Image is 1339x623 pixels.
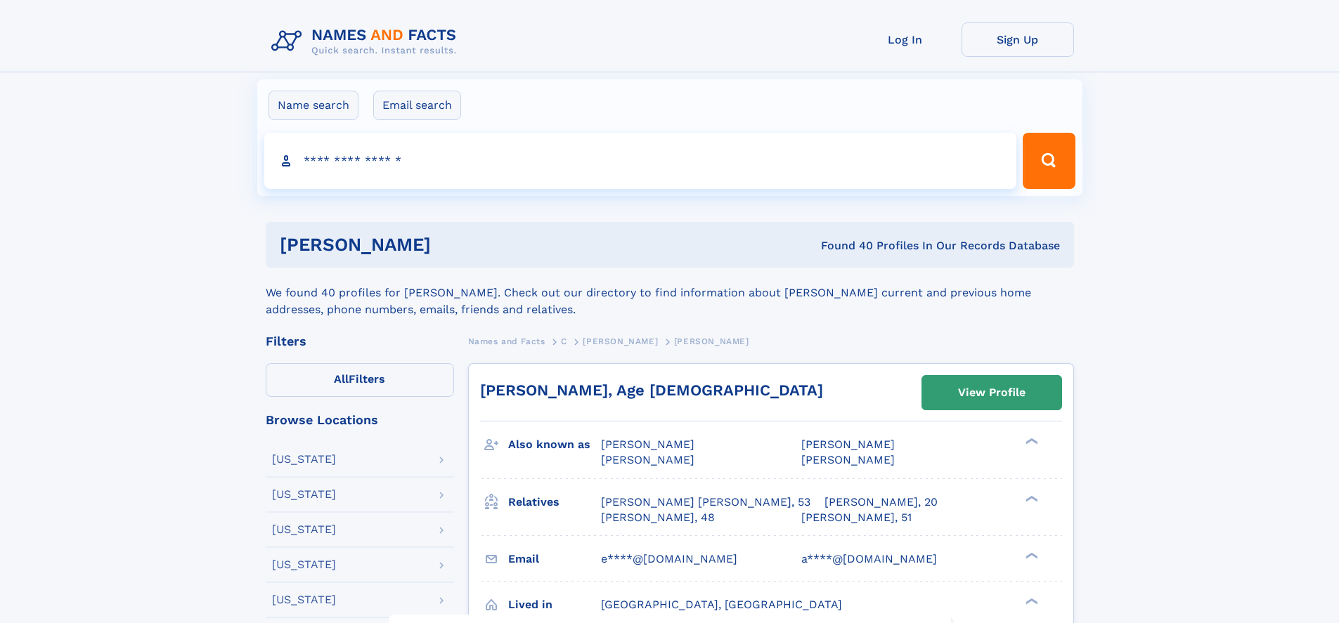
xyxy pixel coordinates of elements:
[266,335,454,348] div: Filters
[922,376,1061,409] a: View Profile
[266,414,454,426] div: Browse Locations
[674,336,749,346] span: [PERSON_NAME]
[801,510,912,525] a: [PERSON_NAME], 51
[266,22,468,60] img: Logo Names and Facts
[1023,133,1075,189] button: Search Button
[1022,494,1039,503] div: ❯
[958,376,1026,409] div: View Profile
[272,594,336,605] div: [US_STATE]
[601,510,715,525] a: [PERSON_NAME], 48
[272,489,336,500] div: [US_STATE]
[272,524,336,535] div: [US_STATE]
[801,438,895,451] span: [PERSON_NAME]
[272,559,336,570] div: [US_STATE]
[480,381,823,399] a: [PERSON_NAME], Age [DEMOGRAPHIC_DATA]
[601,438,694,451] span: [PERSON_NAME]
[272,454,336,465] div: [US_STATE]
[280,236,626,254] h1: [PERSON_NAME]
[508,593,601,617] h3: Lived in
[583,332,658,350] a: [PERSON_NAME]
[269,91,358,120] label: Name search
[561,332,567,350] a: C
[1022,551,1039,560] div: ❯
[849,22,962,57] a: Log In
[1022,437,1039,446] div: ❯
[626,238,1060,254] div: Found 40 Profiles In Our Records Database
[824,494,938,510] a: [PERSON_NAME], 20
[264,133,1017,189] input: search input
[266,268,1074,318] div: We found 40 profiles for [PERSON_NAME]. Check out our directory to find information about [PERSON...
[561,336,567,346] span: C
[583,336,658,346] span: [PERSON_NAME]
[508,490,601,514] h3: Relatives
[601,494,810,510] a: [PERSON_NAME] [PERSON_NAME], 53
[601,598,842,611] span: [GEOGRAPHIC_DATA], [GEOGRAPHIC_DATA]
[801,453,895,466] span: [PERSON_NAME]
[962,22,1074,57] a: Sign Up
[334,372,349,386] span: All
[601,453,694,466] span: [PERSON_NAME]
[373,91,461,120] label: Email search
[508,547,601,571] h3: Email
[1022,596,1039,605] div: ❯
[468,332,545,350] a: Names and Facts
[508,433,601,457] h3: Also known as
[266,363,454,397] label: Filters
